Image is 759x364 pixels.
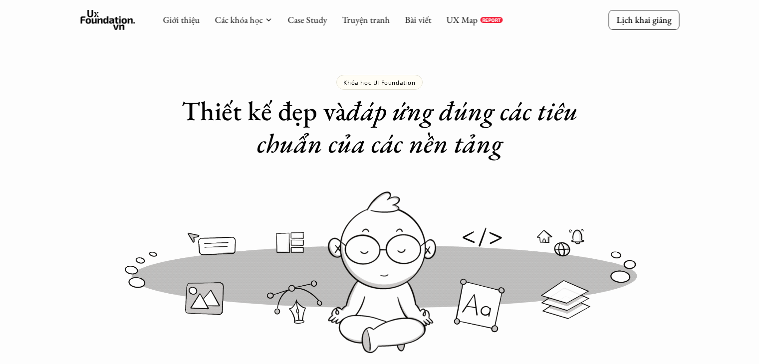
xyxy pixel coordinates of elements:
[180,95,579,160] h1: Thiết kế đẹp và
[482,17,501,23] p: REPORT
[343,79,415,86] p: Khóa học UI Foundation
[480,17,503,23] a: REPORT
[215,14,262,25] a: Các khóa học
[616,14,671,25] p: Lịch khai giảng
[446,14,478,25] a: UX Map
[608,10,679,29] a: Lịch khai giảng
[287,14,327,25] a: Case Study
[257,93,584,161] em: đáp ứng đúng các tiêu chuẩn của các nền tảng
[405,14,431,25] a: Bài viết
[163,14,200,25] a: Giới thiệu
[342,14,390,25] a: Truyện tranh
